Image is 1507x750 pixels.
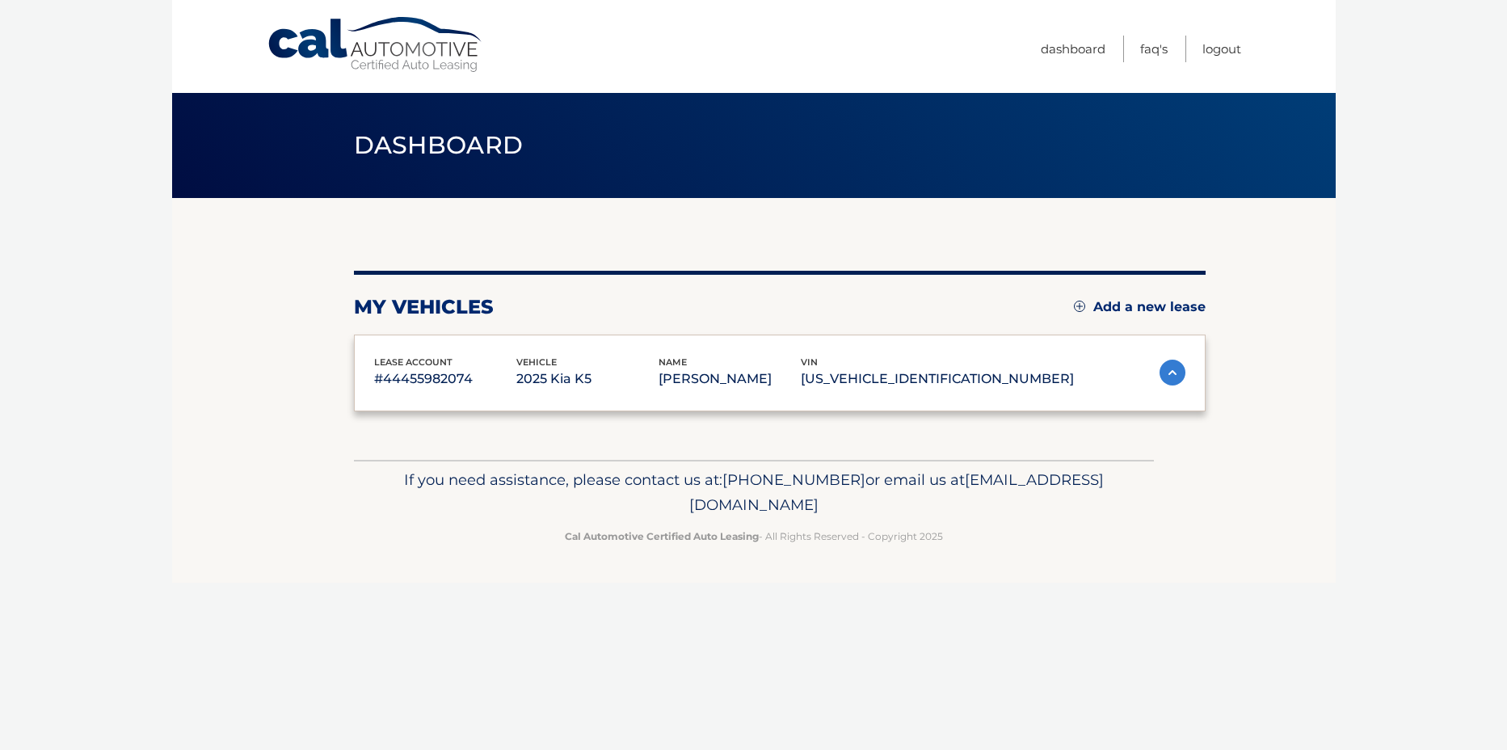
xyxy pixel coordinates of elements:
[364,467,1143,519] p: If you need assistance, please contact us at: or email us at
[722,470,865,489] span: [PHONE_NUMBER]
[1140,36,1168,62] a: FAQ's
[565,530,759,542] strong: Cal Automotive Certified Auto Leasing
[1202,36,1241,62] a: Logout
[516,368,659,390] p: 2025 Kia K5
[1160,360,1185,386] img: accordion-active.svg
[1074,299,1206,315] a: Add a new lease
[354,295,494,319] h2: my vehicles
[659,356,687,368] span: name
[1041,36,1105,62] a: Dashboard
[354,130,524,160] span: Dashboard
[1074,301,1085,312] img: add.svg
[516,356,557,368] span: vehicle
[364,528,1143,545] p: - All Rights Reserved - Copyright 2025
[659,368,801,390] p: [PERSON_NAME]
[801,356,818,368] span: vin
[374,356,453,368] span: lease account
[374,368,516,390] p: #44455982074
[801,368,1074,390] p: [US_VEHICLE_IDENTIFICATION_NUMBER]
[267,16,485,74] a: Cal Automotive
